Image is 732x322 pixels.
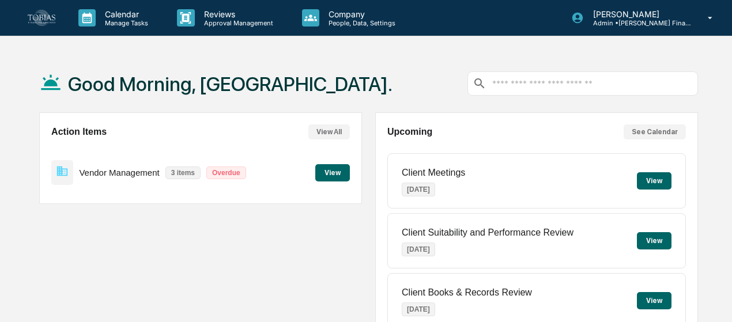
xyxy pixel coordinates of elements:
h2: Upcoming [387,127,432,137]
p: Reviews [195,9,279,19]
p: Admin • [PERSON_NAME] Financial Advisors [584,19,691,27]
p: Overdue [206,166,246,179]
button: View All [308,124,350,139]
p: Vendor Management [79,168,159,177]
h2: Action Items [51,127,107,137]
p: [DATE] [402,302,435,316]
p: Company [319,9,401,19]
img: logo [28,10,55,25]
button: See Calendar [624,124,686,139]
h1: Good Morning, [GEOGRAPHIC_DATA]. [68,73,393,96]
button: View [637,232,671,249]
p: Approval Management [195,19,279,27]
p: [DATE] [402,183,435,196]
p: [DATE] [402,243,435,256]
p: 3 items [165,166,201,179]
p: Manage Tasks [96,19,154,27]
p: [PERSON_NAME] [584,9,691,19]
button: View [637,172,671,190]
p: Calendar [96,9,154,19]
button: View [315,164,350,181]
p: Client Books & Records Review [402,287,532,298]
a: View [315,166,350,177]
p: People, Data, Settings [319,19,401,27]
button: View [637,292,671,309]
p: Client Meetings [402,168,465,178]
p: Client Suitability and Performance Review [402,228,573,238]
